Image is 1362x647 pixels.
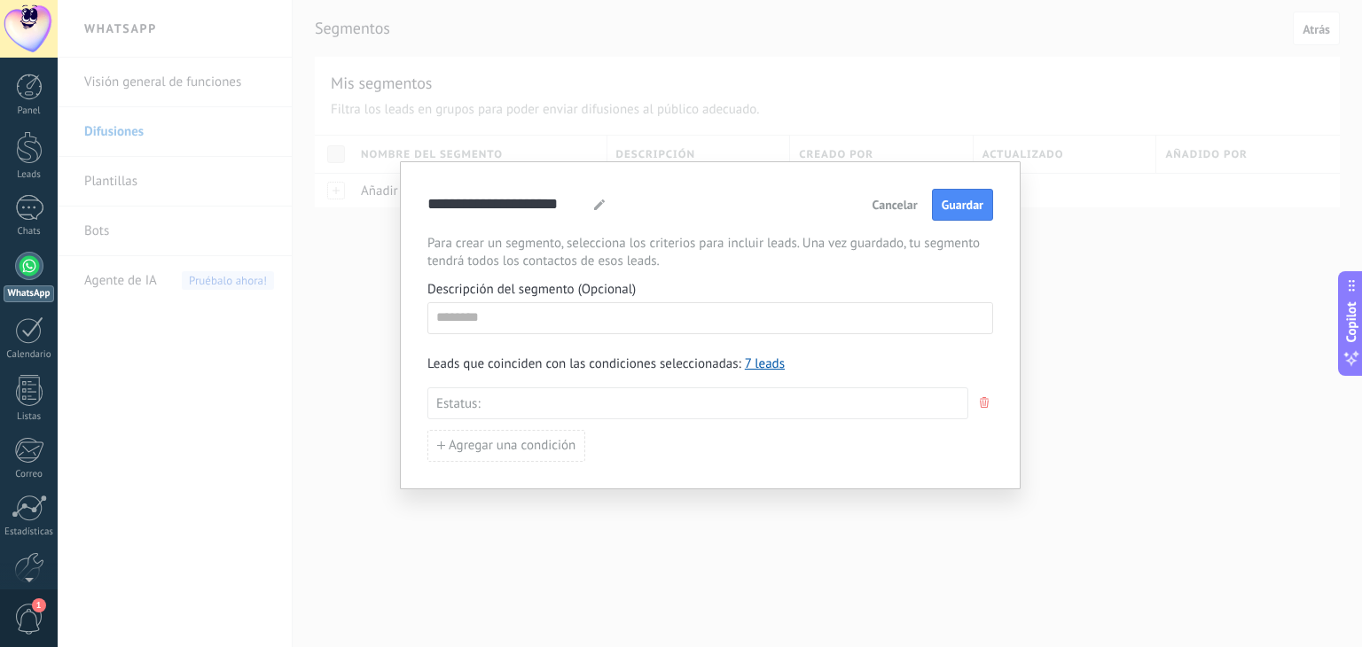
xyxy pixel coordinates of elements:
[4,469,55,480] div: Correo
[4,169,55,181] div: Leads
[4,411,55,423] div: Listas
[4,349,55,361] div: Calendario
[449,440,575,452] span: Agregar una condición
[4,285,54,302] div: WhatsApp
[427,355,785,373] span: Leads que coinciden con las condiciones seleccionadas:
[873,199,918,211] span: Cancelar
[865,191,926,218] button: Cancelar
[477,395,480,413] span: :
[4,226,55,238] div: Chats
[1342,302,1360,343] span: Copilot
[427,235,993,270] span: Para crear un segmento, selecciona los criterios para incluir leads. Una vez guardado, tu segment...
[932,189,993,221] button: Guardar
[4,105,55,117] div: Panel
[942,199,983,211] span: Guardar
[427,430,585,462] button: Agregar una condición
[4,526,55,538] div: Estadísticas
[32,598,46,612] span: 1
[745,355,785,372] a: 7 leads
[436,395,477,413] span: Estatus
[427,281,993,299] span: Descripción del segmento (Opcional)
